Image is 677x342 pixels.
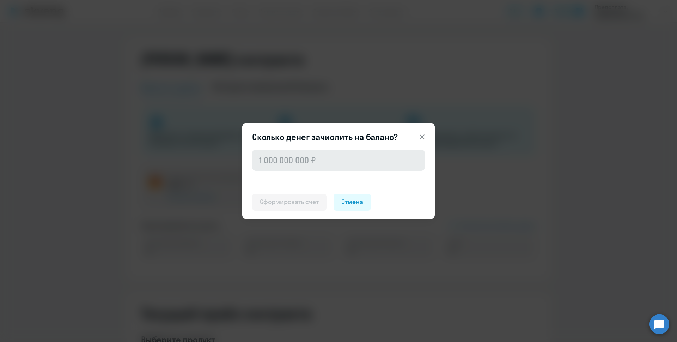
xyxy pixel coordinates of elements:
button: Сформировать счет [252,194,327,211]
div: Сформировать счет [260,197,319,206]
header: Сколько денег зачислить на баланс? [242,131,435,143]
input: 1 000 000 000 ₽ [252,150,425,171]
div: Отмена [341,197,363,206]
button: Отмена [334,194,371,211]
